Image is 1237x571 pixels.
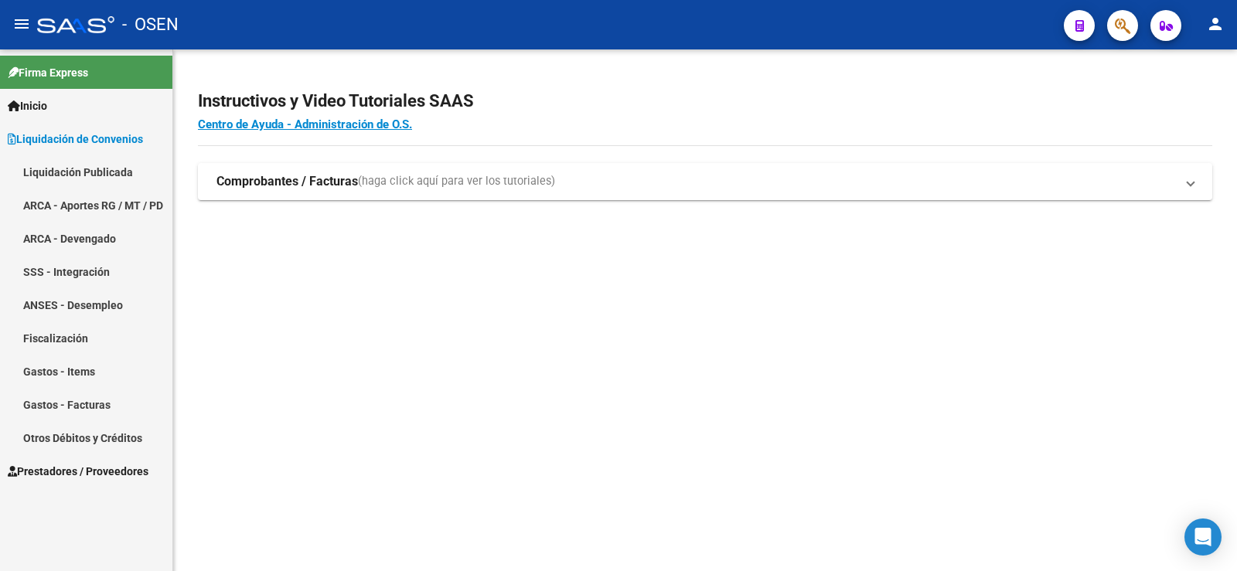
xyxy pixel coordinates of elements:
strong: Comprobantes / Facturas [216,173,358,190]
a: Centro de Ayuda - Administración de O.S. [198,117,412,131]
mat-expansion-panel-header: Comprobantes / Facturas(haga click aquí para ver los tutoriales) [198,163,1212,200]
mat-icon: person [1206,15,1225,33]
span: - OSEN [122,8,179,42]
span: Liquidación de Convenios [8,131,143,148]
span: (haga click aquí para ver los tutoriales) [358,173,555,190]
h2: Instructivos y Video Tutoriales SAAS [198,87,1212,116]
span: Inicio [8,97,47,114]
span: Prestadores / Proveedores [8,463,148,480]
span: Firma Express [8,64,88,81]
mat-icon: menu [12,15,31,33]
div: Open Intercom Messenger [1184,518,1222,556]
